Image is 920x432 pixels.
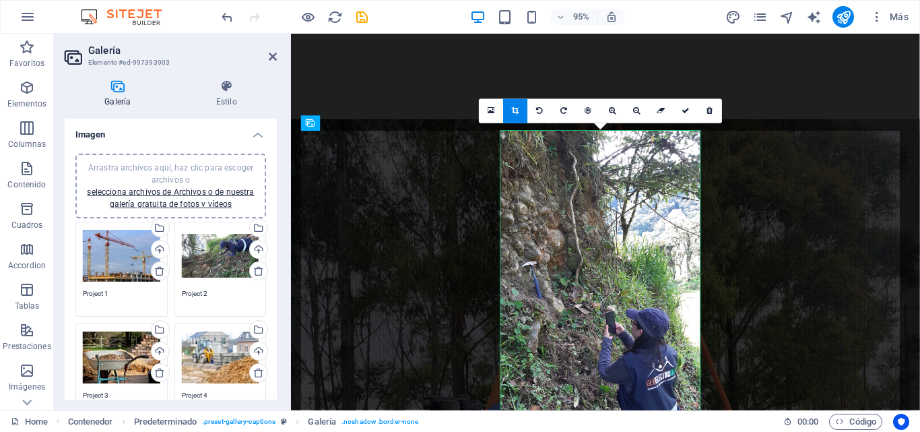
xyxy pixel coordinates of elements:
[220,9,235,25] i: Deshacer: Editar imágenes de la galería (Ctrl+Z)
[327,9,343,25] button: reload
[354,9,370,25] i: Guardar (Ctrl+S)
[87,163,254,209] span: Arrastra archivos aquí, haz clic para escoger archivos o
[779,9,795,25] button: navigator
[77,9,178,25] img: Editor Logo
[202,414,275,430] span: . preset-gallery-captions
[8,260,46,271] p: Accordion
[7,179,46,190] p: Contenido
[865,6,914,28] button: Más
[308,414,336,430] span: Haz clic para seleccionar y doble clic para editar
[182,331,259,385] div: bg_08.jpg
[281,418,287,425] i: Este elemento es un preajuste personalizable
[134,414,197,430] span: Haz clic para seleccionar y doble clic para editar
[870,10,909,24] span: Más
[354,9,370,25] button: save
[550,9,598,25] button: 95%
[88,44,277,57] h2: Galería
[673,99,698,123] a: Confirmar
[503,99,527,123] a: Modo de recorte
[835,414,876,430] span: Código
[9,58,44,69] p: Favoritos
[176,80,277,108] h4: Estilo
[65,119,277,143] h4: Imagen
[698,99,722,123] a: Eliminar imagen
[9,381,45,392] p: Imágenes
[649,99,673,123] a: Restablecer
[300,9,316,25] button: Haz clic para salir del modo de previsualización y seguir editando
[779,9,795,25] i: Navegador
[893,414,909,430] button: Usercentrics
[577,99,601,123] a: Centro
[725,9,741,25] button: design
[552,99,577,123] a: Girar 90° a la derecha
[479,99,503,123] a: Selecciona archivos del administrador de archivos, de la galería de fotos o carga archivo(s)
[11,220,43,230] p: Cuadros
[3,341,51,352] p: Prestaciones
[341,414,418,430] span: . noshadow .border-none
[83,229,160,283] div: bg_04.jpg
[752,9,768,25] i: Páginas (Ctrl+Alt+S)
[829,414,882,430] button: Código
[570,9,592,25] h6: 95%
[65,80,176,108] h4: Galería
[806,9,822,25] button: text_generator
[601,99,625,123] a: Acercar
[806,9,822,25] i: AI Writer
[752,9,768,25] button: pages
[832,6,854,28] button: publish
[182,229,259,283] div: 20221030_111240-tLnj_DT1BnK5TTqKWZSc6Q.jpg
[68,414,113,430] span: Haz clic para seleccionar y doble clic para editar
[836,9,851,25] i: Publicar
[8,139,46,150] p: Columnas
[88,57,250,69] h3: Elemento #ed-997393903
[7,98,46,109] p: Elementos
[783,414,819,430] h6: Tiempo de la sesión
[725,9,741,25] i: Diseño (Ctrl+Alt+Y)
[797,414,818,430] span: 00 00
[15,301,40,311] p: Tablas
[327,9,343,25] i: Volver a cargar página
[527,99,552,123] a: Girar 90° a la izquierda
[68,414,419,430] nav: breadcrumb
[83,331,160,385] div: bg_09.jpg
[87,187,254,209] a: selecciona archivos de Archivos o de nuestra galería gratuita de fotos y vídeos
[11,414,48,430] a: Haz clic para cancelar la selección y doble clic para abrir páginas
[625,99,649,123] a: Alejar
[807,416,809,427] span: :
[605,11,618,23] i: Al redimensionar, ajustar el nivel de zoom automáticamente para ajustarse al dispositivo elegido.
[219,9,235,25] button: undo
